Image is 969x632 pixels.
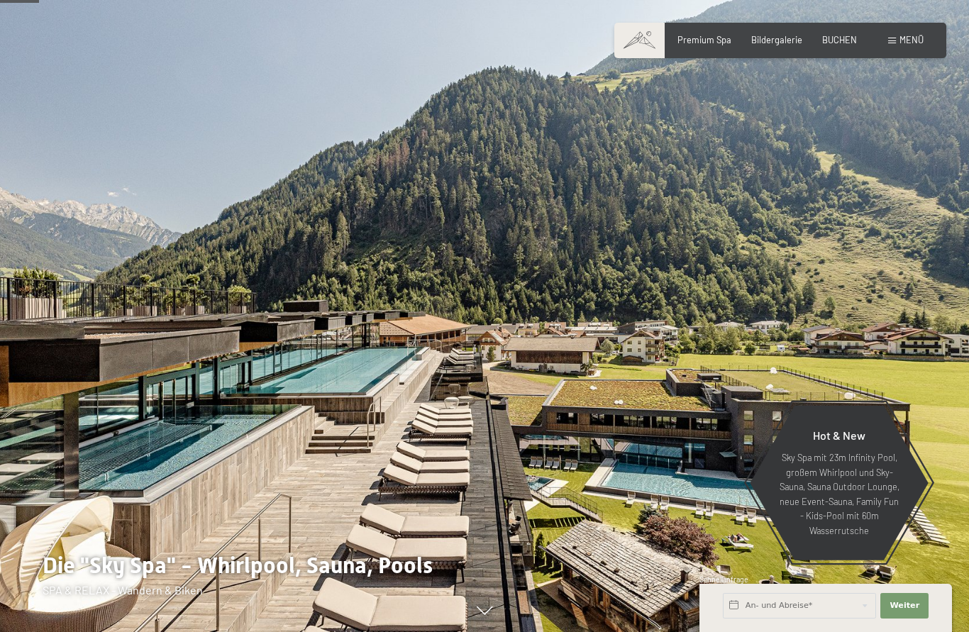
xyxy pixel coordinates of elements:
span: Menü [899,34,924,45]
a: Bildergalerie [751,34,802,45]
span: Schnellanfrage [699,575,748,584]
span: Weiter [890,600,919,611]
button: Weiter [880,593,929,619]
a: Hot & New Sky Spa mit 23m Infinity Pool, großem Whirlpool und Sky-Sauna, Sauna Outdoor Lounge, ne... [749,405,929,561]
p: Sky Spa mit 23m Infinity Pool, großem Whirlpool und Sky-Sauna, Sauna Outdoor Lounge, neue Event-S... [777,450,901,538]
a: BUCHEN [822,34,857,45]
a: Premium Spa [677,34,731,45]
span: Hot & New [813,428,865,442]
